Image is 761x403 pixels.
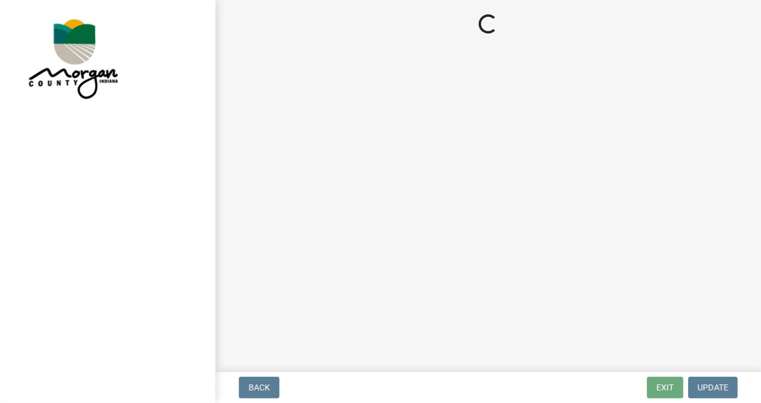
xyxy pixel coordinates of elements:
button: Back [239,377,279,398]
button: Update [688,377,738,398]
span: Back [248,383,270,392]
span: Update [698,383,728,392]
button: Exit [647,377,683,398]
img: Morgan County, Indiana [24,13,120,102]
